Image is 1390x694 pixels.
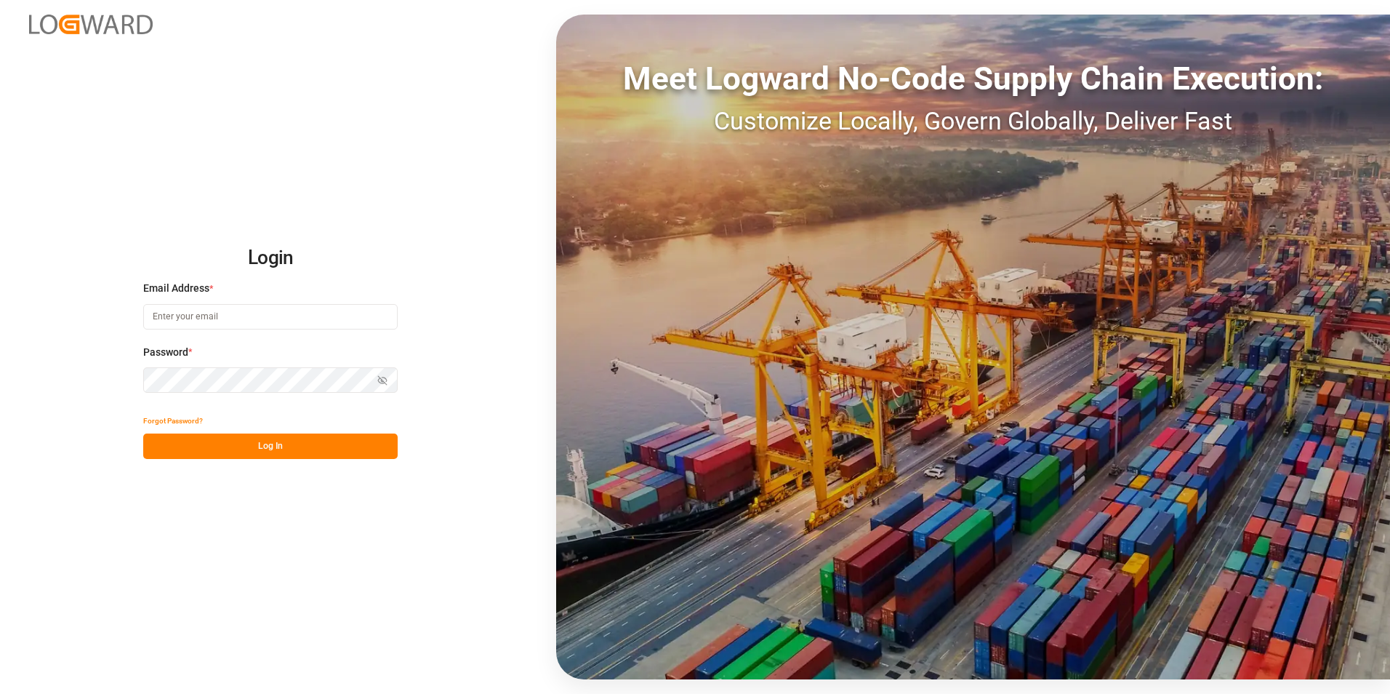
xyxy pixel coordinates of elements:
[143,434,398,459] button: Log In
[29,15,153,34] img: Logward_new_orange.png
[143,345,188,360] span: Password
[556,55,1390,103] div: Meet Logward No-Code Supply Chain Execution:
[143,235,398,282] h2: Login
[556,103,1390,140] div: Customize Locally, Govern Globally, Deliver Fast
[143,408,203,434] button: Forgot Password?
[143,281,209,296] span: Email Address
[143,304,398,330] input: Enter your email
